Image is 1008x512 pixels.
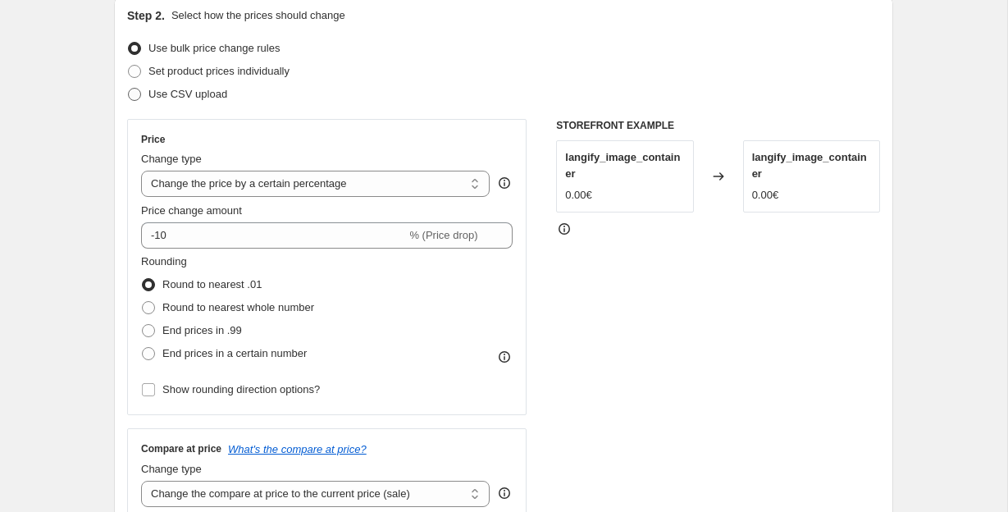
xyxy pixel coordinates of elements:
span: End prices in a certain number [162,347,307,359]
span: Change type [141,153,202,165]
span: Show rounding direction options? [162,383,320,395]
h6: STOREFRONT EXAMPLE [556,119,880,132]
div: help [496,175,513,191]
span: langify_image_container [752,151,867,180]
button: What's the compare at price? [228,443,367,455]
p: Select how the prices should change [171,7,345,24]
span: Round to nearest .01 [162,278,262,290]
input: -15 [141,222,406,249]
span: 0.00€ [565,189,592,201]
span: % (Price drop) [409,229,477,241]
span: Use CSV upload [148,88,227,100]
span: Rounding [141,255,187,267]
h2: Step 2. [127,7,165,24]
div: help [496,485,513,501]
span: 0.00€ [752,189,779,201]
span: langify_image_container [565,151,680,180]
span: Price change amount [141,204,242,217]
h3: Compare at price [141,442,221,455]
span: Round to nearest whole number [162,301,314,313]
span: Change type [141,463,202,475]
span: Use bulk price change rules [148,42,280,54]
h3: Price [141,133,165,146]
span: Set product prices individually [148,65,290,77]
span: End prices in .99 [162,324,242,336]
